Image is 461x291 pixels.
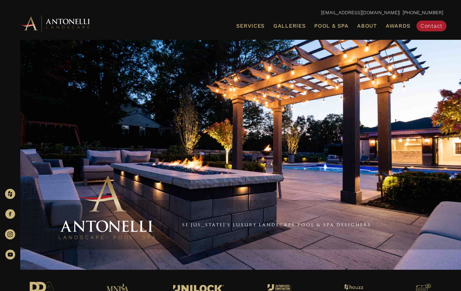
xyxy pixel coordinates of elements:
[421,23,442,29] span: Contact
[182,222,371,227] a: SE [US_STATE]'s Luxury Landscape Pool & Spa Designers
[383,22,413,30] a: Awards
[357,23,377,29] span: About
[236,23,265,29] span: Services
[321,10,399,15] a: [EMAIL_ADDRESS][DOMAIN_NAME]
[271,22,308,30] a: Galleries
[416,21,446,31] a: Contact
[56,173,158,243] img: Antonelli Stacked Logo
[5,189,15,199] img: Houzz
[273,23,305,29] span: Galleries
[18,8,443,17] p: | [PHONE_NUMBER]
[386,23,410,29] span: Awards
[18,14,92,33] img: Antonelli Horizontal Logo
[311,22,351,30] a: Pool & Spa
[354,22,380,30] a: About
[234,22,267,30] a: Services
[314,23,348,29] span: Pool & Spa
